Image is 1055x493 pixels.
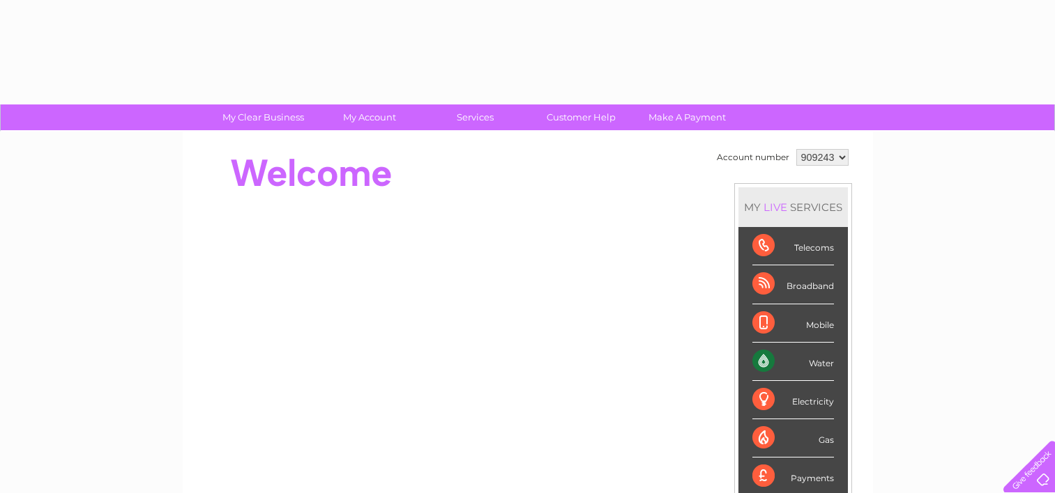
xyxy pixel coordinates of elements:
[752,265,834,304] div: Broadband
[630,104,745,130] a: Make A Payment
[752,419,834,457] div: Gas
[524,104,639,130] a: Customer Help
[418,104,533,130] a: Services
[752,381,834,419] div: Electricity
[206,104,321,130] a: My Clear Business
[761,201,790,214] div: LIVE
[713,146,793,169] td: Account number
[752,227,834,265] div: Telecoms
[738,187,848,227] div: MY SERVICES
[312,104,427,130] a: My Account
[752,343,834,381] div: Water
[752,304,834,343] div: Mobile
